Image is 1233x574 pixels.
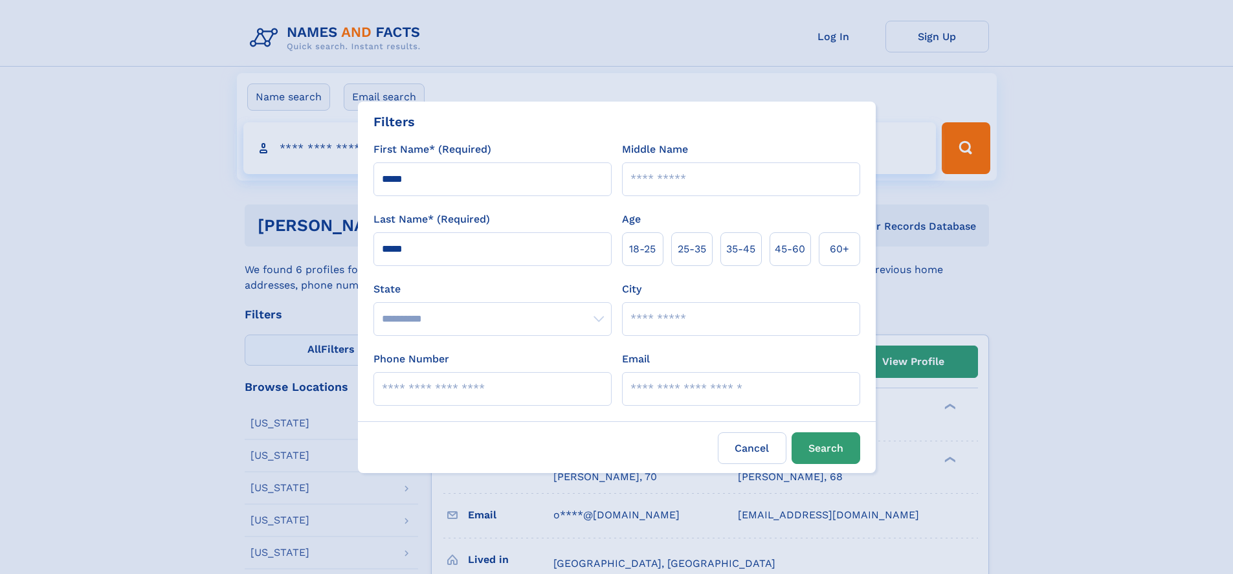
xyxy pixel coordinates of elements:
[373,281,612,297] label: State
[775,241,805,257] span: 45‑60
[373,142,491,157] label: First Name* (Required)
[373,212,490,227] label: Last Name* (Required)
[622,142,688,157] label: Middle Name
[830,241,849,257] span: 60+
[622,351,650,367] label: Email
[718,432,786,464] label: Cancel
[373,112,415,131] div: Filters
[622,212,641,227] label: Age
[629,241,656,257] span: 18‑25
[678,241,706,257] span: 25‑35
[792,432,860,464] button: Search
[726,241,755,257] span: 35‑45
[373,351,449,367] label: Phone Number
[622,281,641,297] label: City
